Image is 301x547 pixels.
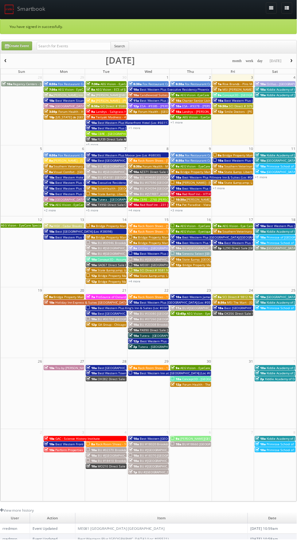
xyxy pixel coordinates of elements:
span: Bridge Property Management - [GEOGRAPHIC_DATA] [140,238,217,243]
span: AEG Vision -EyeCare Specialties of [US_STATE] – Eyes On Sammamish [183,94,285,99]
span: 11a [131,100,141,104]
span: 3p [216,250,225,254]
span: 12p [88,283,98,288]
span: [GEOGRAPHIC_DATA] [270,299,300,303]
span: 8a [45,94,53,99]
span: HGV - Cedar Breaks [54,227,83,231]
span: 10a [45,178,55,182]
span: 7a [45,227,53,231]
span: Best Western Jamaica Inn (Loc #33141) [185,299,243,303]
span: 7:30a [45,89,58,93]
span: Fox Restaurant Concepts - Culinary Dropout - [GEOGRAPHIC_DATA] [187,155,284,159]
img: smartbook-logo.png [5,5,14,14]
span: 10a [88,266,98,271]
span: Southern Veterinary Partners - [GEOGRAPHIC_DATA] [54,167,131,171]
span: Bridge Property Management - Retreat at [GEOGRAPHIC_DATA] [99,283,192,288]
span: BU #[GEOGRAPHIC_DATA] [GEOGRAPHIC_DATA] [99,250,167,254]
span: 8:30a [216,305,229,309]
span: BU #[STREET_ADDRESS] [142,195,177,199]
span: Fox Restaurant Concepts - [GEOGRAPHIC_DATA] - [GEOGRAPHIC_DATA] [145,83,247,87]
span: 10a [131,183,141,187]
a: +1 more [216,189,228,193]
span: BU #03080 [GEOGRAPHIC_DATA] [142,316,190,320]
span: 10a [173,183,184,187]
span: 6:30a [131,83,144,87]
span: Best Western Plus Canyon Pines (Loc #45083) [228,161,295,165]
span: 8a [45,167,53,171]
span: 10a [259,310,269,315]
span: Bridge Property Management - Oasis at [GEOGRAPHIC_DATA] [99,277,189,282]
span: 3:30p [45,111,58,115]
span: [US_STATE] de [GEOGRAPHIC_DATA] - [GEOGRAPHIC_DATA] [57,117,141,121]
span: 10a [216,244,227,248]
span: 10a [173,189,184,193]
span: 10a [45,238,55,243]
span: 10a [259,244,269,248]
span: [GEOGRAPHIC_DATA] [US_STATE] Dells [56,105,112,110]
span: [GEOGRAPHIC_DATA] [270,161,300,165]
span: 10a [45,189,55,193]
span: 10a [131,261,141,265]
span: Bridge Property Management - Bridges at [GEOGRAPHIC_DATA] [97,227,190,231]
span: [PERSON_NAME] - [PERSON_NAME][GEOGRAPHIC_DATA] [185,183,266,187]
span: Regency Centers - [GEOGRAPHIC_DATA] (63020) [13,83,83,87]
span: 10a [216,100,227,104]
a: +4 more [130,211,143,215]
span: 10a [88,195,98,199]
span: [PERSON_NAME] - [PERSON_NAME] Columbus Circle [97,100,173,104]
span: 12p [173,266,184,271]
span: 10a [259,94,269,99]
span: 10a [259,83,269,87]
span: Rack Room Shoes - 1090 Olinda Center [140,233,197,237]
span: Executive Residency by Best Western [GEOGRAPHIC_DATA] (Loc #61103) [99,183,205,187]
span: Best Western Plus [GEOGRAPHIC_DATA] (shoot 1 of 2) (Loc #15116) [56,195,154,199]
span: 9a [216,233,225,237]
span: SCI Direct # 9581 NEP - [PERSON_NAME][GEOGRAPHIC_DATA] [142,272,232,276]
span: Forum Health - Hormones by Design - New Braunfels Clinic [59,111,147,115]
span: 1a [216,83,225,87]
span: AEG Vision - EyeCare Specialties of [US_STATE] – [PERSON_NAME] EyeCare [56,206,165,210]
span: 8a [131,227,139,231]
span: Teriyaki Madness - 472 [PERSON_NAME][GEOGRAPHIC_DATA] [97,117,186,121]
span: 10a [88,178,98,182]
span: 10a [259,299,269,303]
span: 9a [45,299,53,303]
span: 10a [173,250,184,254]
span: Candlewood Suites [GEOGRAPHIC_DATA] [GEOGRAPHIC_DATA] [142,94,232,99]
span: 10a [88,172,98,176]
span: SCI Direct # 9580 Neptune Society of [GEOGRAPHIC_DATA] [102,105,188,110]
span: 7:30a [88,83,101,87]
button: day [259,58,269,66]
span: 12p [131,105,141,110]
span: Best Western Plus Madison (Loc #10386) [228,244,288,248]
span: Best Western Plus Fillmore Inn & Suites (Loc #06191) [185,178,263,182]
a: +1 more [259,177,271,182]
span: Holiday Inn Express & Suites [GEOGRAPHIC_DATA] [56,305,130,309]
span: 10a [131,266,141,271]
span: [PERSON_NAME] - [STREET_ADDRESS] [54,161,109,165]
span: Cirillas - [GEOGRAPHIC_DATA][PERSON_NAME] ([STREET_ADDRESS]) [140,250,238,254]
span: 10a [131,277,141,282]
span: 10a [216,183,227,187]
span: Best [GEOGRAPHIC_DATA] (Loc #38098) [56,233,114,237]
span: 9a [88,227,96,231]
span: 8a [88,100,96,104]
span: 11a [173,206,184,210]
span: 10a [88,261,98,265]
span: Red Roof Inn - 231 [GEOGRAPHIC_DATA] [GEOGRAPHIC_DATA] [142,206,231,210]
span: 7a [88,299,96,303]
span: 10a [45,105,55,110]
span: 10a [88,250,98,254]
span: 10:30a [173,200,188,204]
span: 10a [2,83,12,87]
span: Bridge Property Management - [GEOGRAPHIC_DATA] at [GEOGRAPHIC_DATA] [54,299,166,303]
span: 10a [88,316,98,320]
span: 10a [259,227,269,231]
span: Best Western Plus [GEOGRAPHIC_DATA] (Loc #50153) [99,128,177,132]
span: Concept3D - Assumption University [99,261,150,265]
span: 6:30a [45,83,58,87]
span: Rack Room Shoes - [STREET_ADDRESS] [140,161,196,165]
span: 10a [131,200,141,204]
span: ScionHealth - [GEOGRAPHIC_DATA] [99,189,150,193]
span: MSI The Mart - [GEOGRAPHIC_DATA] [230,305,283,309]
